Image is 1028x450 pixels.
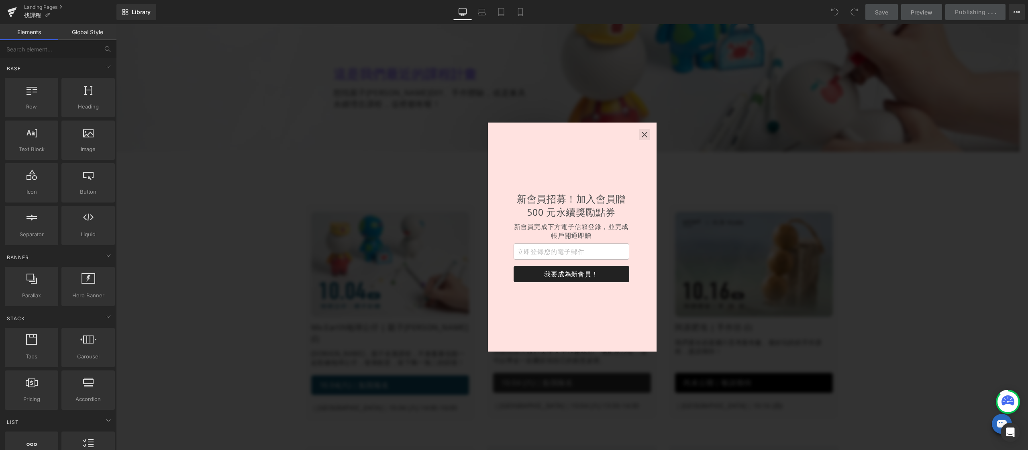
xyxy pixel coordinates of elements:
[7,230,56,239] span: Separator
[64,188,112,196] span: Button
[846,4,862,20] button: Redo
[7,352,56,361] span: Tabs
[64,395,112,403] span: Accordion
[64,352,112,361] span: Carousel
[827,4,843,20] button: Undo
[24,12,41,18] span: 找課程
[875,8,888,16] span: Save
[398,198,513,216] p: 新會員完成下方電子信箱登錄，並完成帳戶開通即贈
[6,418,20,426] span: List
[492,4,511,20] a: Tablet
[7,291,56,300] span: Parallax
[511,4,530,20] a: Mobile
[1001,423,1020,442] div: Open Intercom Messenger
[64,230,112,239] span: Liquid
[7,102,56,111] span: Row
[6,65,22,72] span: Base
[64,145,112,153] span: Image
[911,8,932,16] span: Preview
[7,145,56,153] span: Text Block
[453,4,472,20] a: Desktop
[6,254,30,261] span: Banner
[6,315,26,322] span: Stack
[398,242,513,258] button: 我要成為新會員！
[864,378,904,418] iframe: Tiledesk Widget
[132,8,151,16] span: Library
[7,395,56,403] span: Pricing
[398,168,513,195] h2: 新會員招募！加入會員贈 500 元永續獎勵點券
[24,4,116,10] a: Landing Pages
[404,245,506,254] span: 我要成為新會員！
[901,4,942,20] a: Preview
[116,4,156,20] a: New Library
[398,219,513,235] input: 立即登錄您的電子郵件
[472,4,492,20] a: Laptop
[1009,4,1025,20] button: More
[7,188,56,196] span: Icon
[64,102,112,111] span: Heading
[64,291,112,300] span: Hero Banner
[58,24,116,40] a: Global Style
